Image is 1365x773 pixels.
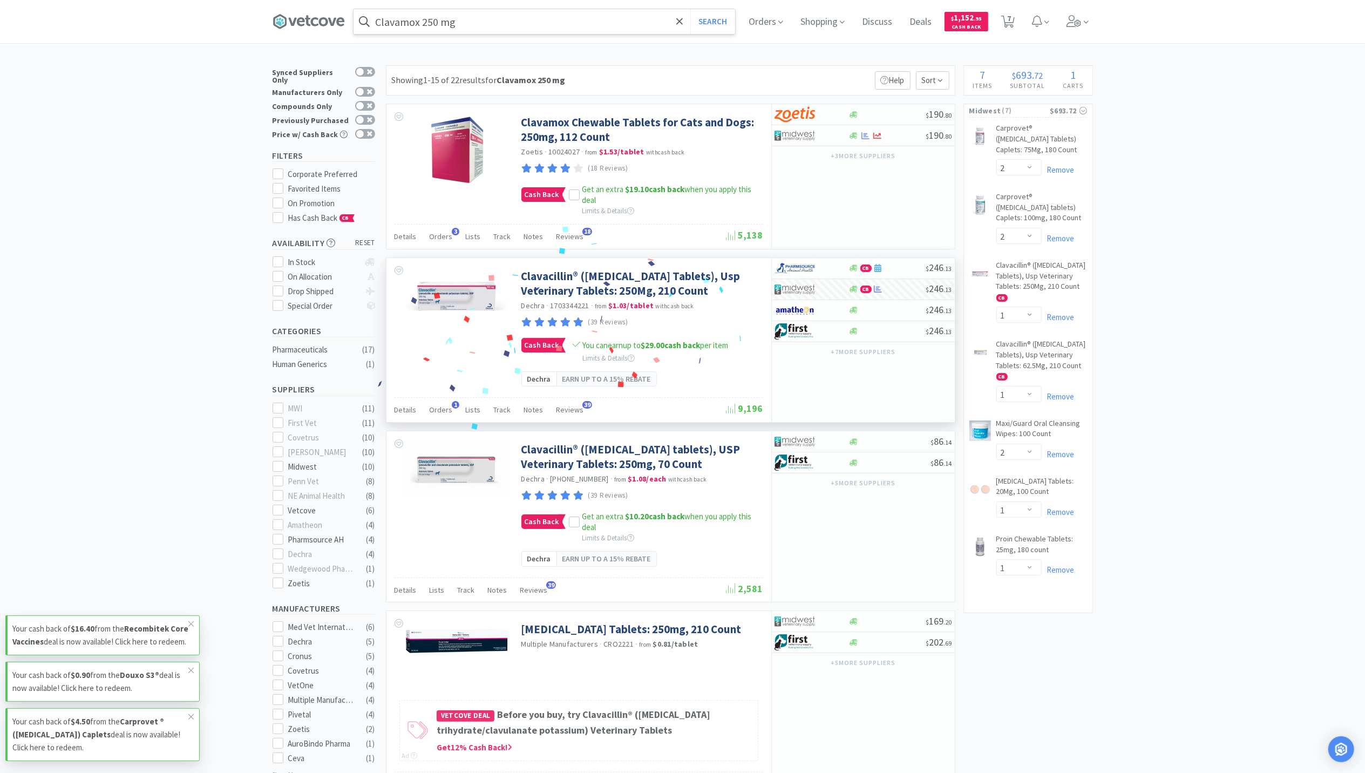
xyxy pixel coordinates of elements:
span: Reviews [556,405,584,415]
span: 3 [452,228,459,235]
div: . [1001,70,1054,80]
span: Notes [524,405,544,415]
div: Midwest [288,460,355,473]
span: Cash Back [522,338,562,352]
div: ( 8 ) [366,490,375,503]
div: Pivetal [288,708,355,721]
img: 2758964ac79641f493d7b837075e3636_398816.jpg [403,269,511,323]
span: CRO2221 [603,639,634,649]
div: Covetrus [288,664,355,677]
span: $ [926,639,929,647]
div: On Promotion [288,197,375,210]
div: Special Order [288,300,359,313]
span: $ [1012,70,1016,81]
a: Carprovet® ([MEDICAL_DATA] Tablets) Caplets: 75Mg, 180 Count [996,123,1087,159]
div: VetOne [288,679,355,692]
div: Manufacturers Only [273,87,350,96]
a: Clavacillin® ([MEDICAL_DATA] Tablets), Usp Veterinary Tablets: 250Mg, 210 Count [521,269,760,299]
div: MWI [288,402,355,415]
span: [PHONE_NUMBER] [550,474,609,484]
strong: $0.81 / tablet [653,639,698,649]
div: $693.72 [1050,105,1086,117]
img: 5ed1181f72ef47b3aa6bafb2329163cf_121165.jpg [969,478,991,500]
span: 246 [926,261,952,274]
div: Corporate Preferred [288,168,375,181]
img: b45d48982f2e4049b5ea24d58795ff1a_398815.jpg [403,442,511,496]
span: 86 [931,456,952,469]
a: DechraEarn up to a 15% rebate [521,371,657,386]
span: $ [931,459,934,467]
div: ( 6 ) [366,504,375,517]
button: +5more suppliers [825,476,900,491]
a: Remove [1042,507,1075,517]
span: . 13 [944,265,952,273]
span: Lists [466,232,481,241]
span: with cash back [656,302,694,310]
div: Wedgewood Pharmacy [288,562,355,575]
span: 693 [1016,68,1032,82]
img: 46c004d1595f42238a3aa3c99abdd82e_331463.jpeg [969,194,991,215]
span: 5,138 [726,229,763,241]
p: (39 Reviews) [588,490,628,501]
div: ( 11 ) [363,417,375,430]
h4: Before you buy, try Clavacillin® ([MEDICAL_DATA] trihydrate/clavulanate potassium) Veterinary Tab... [437,707,752,738]
span: 1 [1070,68,1076,82]
a: Clavacillin® ([MEDICAL_DATA] Tablets), Usp Veterinary Tablets: 250Mg, 210 Count CB [996,260,1087,307]
div: Price w/ Cash Back [273,129,350,138]
a: Carprovet® ([MEDICAL_DATA] tablets) Caplets: 100mg, 180 Count [996,192,1087,228]
span: Cash Back [522,515,562,528]
span: 190 [926,108,952,120]
div: Covetrus [288,431,355,444]
strong: cash back [626,184,685,194]
div: In Stock [288,256,359,269]
span: . 80 [944,111,952,119]
span: Limits & Details [583,354,635,363]
span: 1,152 [951,12,982,23]
span: 1 [452,401,459,409]
span: CB [861,265,871,272]
span: $ [926,307,929,315]
strong: $1.08 / each [628,474,667,484]
span: Track [494,405,511,415]
strong: Clavamox 250 mg [497,74,566,85]
span: · [610,474,613,484]
a: Remove [1042,391,1075,402]
div: ( 2 ) [366,723,375,736]
div: Previously Purchased [273,115,350,124]
span: . 13 [944,328,952,336]
span: CB [997,374,1007,380]
span: $ [926,328,929,336]
img: 67d67680309e4a0bb49a5ff0391dcc42_6.png [775,634,815,650]
img: 3331a67d23dc422aa21b1ec98afbf632_11.png [775,302,815,318]
div: Pharmaceuticals [273,343,360,356]
h4: Subtotal [1001,80,1054,91]
span: 39 [582,401,592,409]
span: · [591,301,593,310]
span: . 13 [944,307,952,315]
span: Get an extra when you apply this deal [582,511,752,532]
a: Proin Chewable Tablets: 25mg, 180 count [996,534,1087,559]
a: Dechra [521,301,545,310]
div: Zoetis [288,723,355,736]
div: Favorited Items [288,182,375,195]
button: +5more suppliers [825,655,900,670]
img: c0e277fcf82148849fedc2ca95225707_121295.jpeg [969,536,991,558]
div: ( 4 ) [366,679,375,692]
span: Lists [466,405,481,415]
span: Get 12 % Cash Back! [437,742,512,752]
h4: Items [964,80,1001,91]
div: ( 5 ) [366,650,375,663]
h5: Filters [273,150,375,162]
span: Earn up to a 15% rebate [562,373,651,385]
span: 202 [926,636,952,648]
span: Dechra [527,373,551,385]
span: Track [494,232,511,241]
span: Dechra [527,553,551,565]
div: ( 1 ) [366,358,375,371]
a: Clavacillin® ([MEDICAL_DATA] tablets), USP Veterinary Tablets: 250mg, 70 Count [521,442,760,472]
a: 7 [997,18,1019,28]
span: CB [861,286,871,293]
a: DechraEarn up to a 15% rebate [521,551,657,566]
span: 190 [926,129,952,141]
span: $29.00 [641,340,665,350]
